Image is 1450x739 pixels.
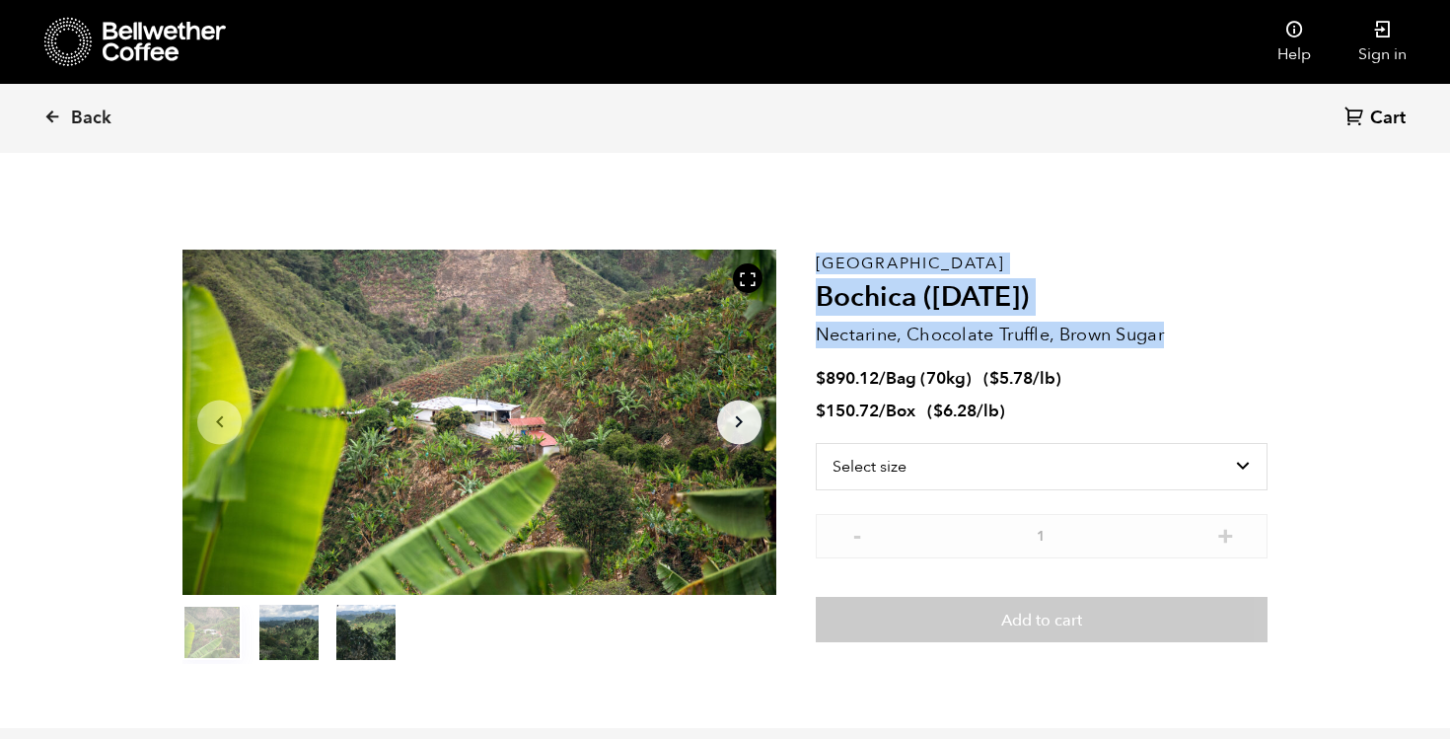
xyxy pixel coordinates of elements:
bdi: 6.28 [933,400,977,422]
button: Add to cart [816,597,1268,642]
bdi: 5.78 [989,367,1033,390]
span: Cart [1370,107,1406,130]
p: Nectarine, Chocolate Truffle, Brown Sugar [816,322,1268,348]
span: / [879,400,886,422]
button: - [845,524,870,544]
bdi: 150.72 [816,400,879,422]
span: ( ) [927,400,1005,422]
span: $ [933,400,943,422]
span: $ [989,367,999,390]
span: $ [816,400,826,422]
span: Bag (70kg) [886,367,972,390]
h2: Bochica ([DATE]) [816,281,1268,315]
bdi: 890.12 [816,367,879,390]
span: /lb [1033,367,1055,390]
span: / [879,367,886,390]
span: $ [816,367,826,390]
span: ( ) [983,367,1061,390]
span: Box [886,400,915,422]
button: + [1213,524,1238,544]
a: Cart [1344,106,1411,132]
span: Back [71,107,111,130]
span: /lb [977,400,999,422]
